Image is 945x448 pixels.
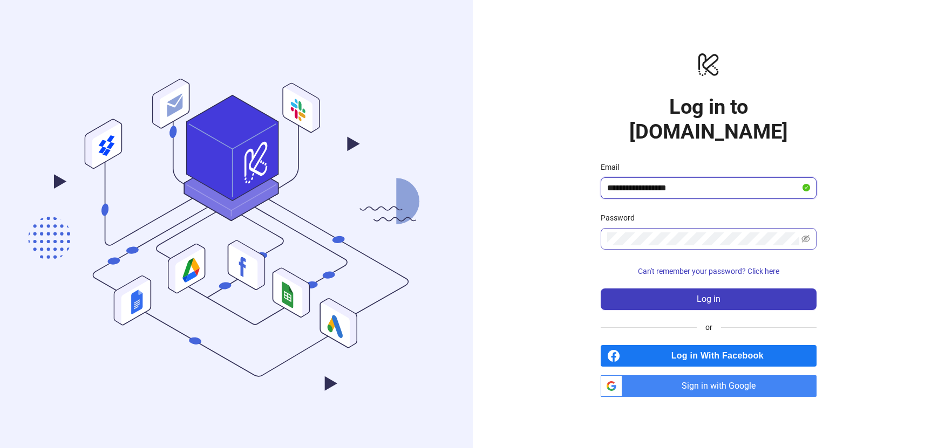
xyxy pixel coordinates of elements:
[601,263,817,280] button: Can't remember your password? Click here
[601,345,817,367] a: Log in With Facebook
[697,294,720,304] span: Log in
[601,267,817,275] a: Can't remember your password? Click here
[801,235,810,243] span: eye-invisible
[601,212,642,224] label: Password
[601,288,817,310] button: Log in
[607,232,799,245] input: Password
[627,375,817,397] span: Sign in with Google
[601,94,817,144] h1: Log in to [DOMAIN_NAME]
[601,375,817,397] a: Sign in with Google
[697,321,721,333] span: or
[607,182,800,195] input: Email
[638,267,779,275] span: Can't remember your password? Click here
[624,345,817,367] span: Log in With Facebook
[601,161,626,173] label: Email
